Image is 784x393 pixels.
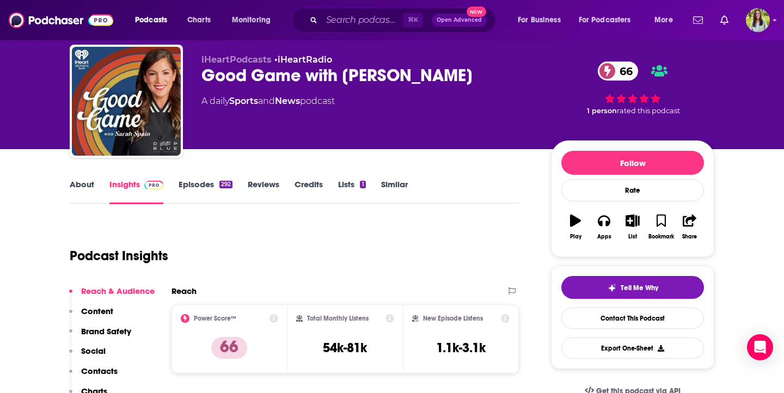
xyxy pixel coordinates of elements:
a: Credits [295,179,323,204]
button: Social [69,346,106,366]
div: 66 1 personrated this podcast [551,54,714,122]
div: Open Intercom Messenger [747,334,773,360]
a: News [275,96,300,106]
p: Content [81,306,113,316]
button: open menu [127,11,181,29]
img: User Profile [746,8,770,32]
p: Contacts [81,366,118,376]
button: Share [676,207,704,247]
div: Bookmark [648,234,674,240]
a: Sports [229,96,258,106]
span: For Podcasters [579,13,631,28]
a: Charts [180,11,217,29]
div: Apps [597,234,611,240]
button: tell me why sparkleTell Me Why [561,276,704,299]
p: Brand Safety [81,326,131,336]
div: 292 [219,181,232,188]
button: Content [69,306,113,326]
button: Open AdvancedNew [432,14,487,27]
img: Podchaser - Follow, Share and Rate Podcasts [9,10,113,30]
div: 1 [360,181,365,188]
span: iHeartPodcasts [201,54,272,65]
a: Similar [381,179,408,204]
span: Tell Me Why [621,284,658,292]
button: Apps [590,207,618,247]
p: Reach & Audience [81,286,155,296]
a: Contact This Podcast [561,308,704,329]
span: • [274,54,332,65]
input: Search podcasts, credits, & more... [322,11,403,29]
span: Charts [187,13,211,28]
span: 1 person [587,107,617,115]
a: About [70,179,94,204]
a: InsightsPodchaser Pro [109,179,163,204]
button: Reach & Audience [69,286,155,306]
a: Episodes292 [179,179,232,204]
div: Search podcasts, credits, & more... [302,8,506,33]
button: Export One-Sheet [561,337,704,359]
img: tell me why sparkle [608,284,616,292]
a: Show notifications dropdown [716,11,733,29]
span: New [467,7,486,17]
div: Rate [561,179,704,201]
span: Logged in as meaghanyoungblood [746,8,770,32]
button: open menu [647,11,687,29]
button: Contacts [69,366,118,386]
button: open menu [224,11,285,29]
div: List [628,234,637,240]
span: 66 [609,62,638,81]
h2: Total Monthly Listens [307,315,369,322]
button: Bookmark [647,207,675,247]
h2: New Episode Listens [423,315,483,322]
div: Play [570,234,581,240]
a: Lists1 [338,179,365,204]
a: Reviews [248,179,279,204]
h2: Reach [171,286,197,296]
button: Follow [561,151,704,175]
span: rated this podcast [617,107,680,115]
p: 66 [211,337,247,359]
h2: Power Score™ [194,315,236,322]
button: Show profile menu [746,8,770,32]
button: open menu [572,11,647,29]
h1: Podcast Insights [70,248,168,264]
span: For Business [518,13,561,28]
span: Open Advanced [437,17,482,23]
span: Monitoring [232,13,271,28]
span: and [258,96,275,106]
div: A daily podcast [201,95,335,108]
button: open menu [510,11,574,29]
div: Share [682,234,697,240]
span: Podcasts [135,13,167,28]
a: Show notifications dropdown [689,11,707,29]
a: 66 [598,62,638,81]
a: iHeartRadio [278,54,332,65]
img: Good Game with Sarah Spain [72,47,181,156]
img: Podchaser Pro [144,181,163,189]
h3: 1.1k-3.1k [436,340,486,356]
p: Social [81,346,106,356]
button: Brand Safety [69,326,131,346]
span: More [654,13,673,28]
button: Play [561,207,590,247]
button: List [618,207,647,247]
h3: 54k-81k [323,340,367,356]
span: ⌘ K [403,13,423,27]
